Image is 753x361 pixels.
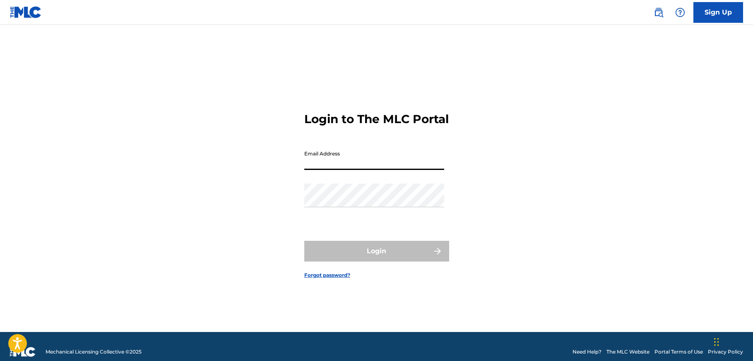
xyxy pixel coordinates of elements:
a: Privacy Policy [708,348,743,356]
h3: Login to The MLC Portal [304,112,449,126]
div: Help [672,4,688,21]
iframe: Chat Widget [712,321,753,361]
a: The MLC Website [606,348,650,356]
a: Public Search [650,4,667,21]
a: Forgot password? [304,271,350,279]
a: Need Help? [573,348,601,356]
img: search [654,7,664,17]
a: Sign Up [693,2,743,23]
img: MLC Logo [10,6,42,18]
a: Portal Terms of Use [654,348,703,356]
img: logo [10,347,36,357]
span: Mechanical Licensing Collective © 2025 [46,348,142,356]
img: help [675,7,685,17]
div: Drag [714,330,719,354]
